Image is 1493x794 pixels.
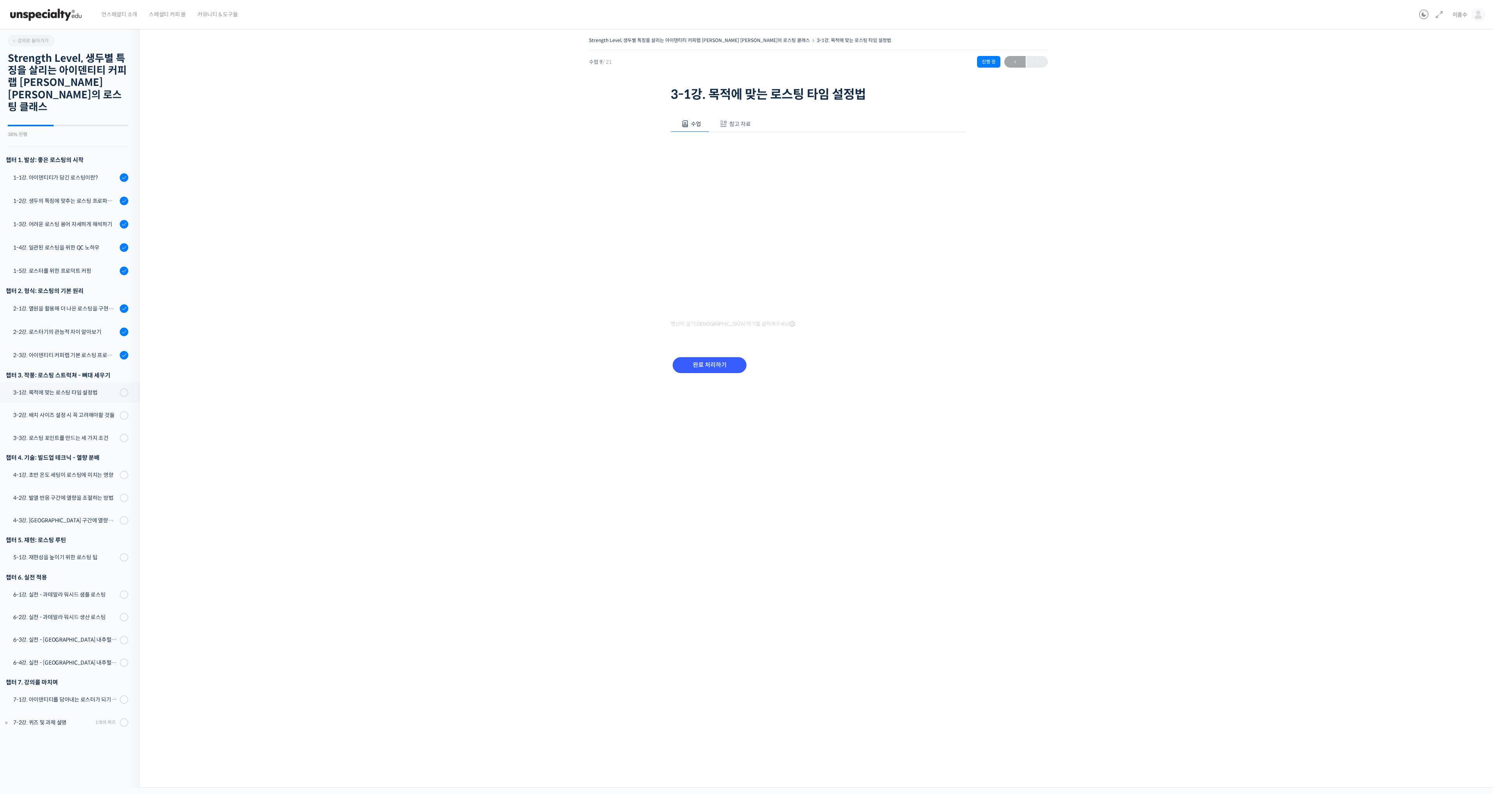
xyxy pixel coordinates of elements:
span: 수업 [691,120,701,127]
span: ← [1004,57,1026,67]
div: 7-2강. 퀴즈 및 과제 설명 [13,718,93,727]
div: 6-3강. 실전 - [GEOGRAPHIC_DATA] 내추럴 샘플 로스팅 [13,635,117,644]
div: 4-3강. [GEOGRAPHIC_DATA] 구간에 열량을 조절하는 방법 [13,516,117,525]
span: 수업 9 [589,59,612,65]
div: 1-3강. 어려운 로스팅 용어 자세하게 해석하기 [13,220,117,229]
h2: Strength Level, 생두별 특징을 살리는 아이덴티티 커피랩 [PERSON_NAME] [PERSON_NAME]의 로스팅 클래스 [8,52,128,113]
div: 5-1강. 재현성을 높이기 위한 로스팅 팁 [13,553,117,562]
a: 강의로 돌아가기 [8,35,54,47]
div: 1개의 퀴즈 [95,719,116,726]
div: 챕터 3. 작풍: 로스팅 스트럭쳐 - 뼈대 세우기 [6,370,128,380]
div: 챕터 2. 형식: 로스팅의 기본 원리 [6,286,128,296]
span: 영상이 끊기[DEMOGRAPHIC_DATA] 여기를 클릭해주세요 [671,321,795,327]
div: 3-2강. 배치 사이즈 설정 시 꼭 고려해야할 것들 [13,411,117,419]
div: 4-2강. 발열 반응 구간에 열량을 조절하는 방법 [13,494,117,502]
div: 7-1강. 아이덴티티를 담아내는 로스터가 되기 위해 [13,695,117,704]
div: 4-1강. 초반 온도 세팅이 로스팅에 미치는 영향 [13,471,117,479]
div: 6-2강. 실전 - 과테말라 워시드 생산 로스팅 [13,613,117,621]
h1: 3-1강. 목적에 맞는 로스팅 타임 설정법 [671,87,966,102]
div: 챕터 5. 재현: 로스팅 루틴 [6,535,128,545]
h3: 챕터 1. 발상: 좋은 로스팅의 시작 [6,155,128,165]
span: 강의로 돌아가기 [12,38,49,44]
a: 3-1강. 목적에 맞는 로스팅 타임 설정법 [817,37,891,43]
div: 2-2강. 로스터기의 관능적 차이 알아보기 [13,328,117,336]
div: 챕터 7. 강의를 마치며 [6,677,128,688]
div: 2-3강. 아이덴티티 커피랩 기본 로스팅 프로파일 세팅 [13,351,117,359]
input: 완료 처리하기 [673,357,746,373]
div: 2-1강. 열원을 활용해 더 나은 로스팅을 구현하는 방법 [13,304,117,313]
span: / 21 [603,59,612,65]
div: 38% 진행 [8,132,128,137]
div: 3-3강. 로스팅 포인트를 만드는 세 가지 조건 [13,434,117,442]
div: 1-5강. 로스터를 위한 프로덕트 커핑 [13,267,117,275]
div: 진행 중 [977,56,1000,68]
div: 1-2강. 생두의 특징에 맞추는 로스팅 프로파일 'Stength Level' [13,197,117,205]
div: 6-1강. 실전 - 과테말라 워시드 샘플 로스팅 [13,590,117,599]
div: 챕터 6. 실전 적용 [6,572,128,583]
span: 이흥수 [1453,11,1467,18]
div: 6-4강. 실전 - [GEOGRAPHIC_DATA] 내추럴 생산 로스팅 [13,658,117,667]
span: 참고 자료 [729,120,751,127]
a: ←이전 [1004,56,1026,68]
div: 1-1강. 아이덴티티가 담긴 로스팅이란? [13,173,117,182]
div: 챕터 4. 기술: 빌드업 테크닉 - 열량 분배 [6,452,128,463]
div: 1-4강. 일관된 로스팅을 위한 QC 노하우 [13,243,117,252]
div: 3-1강. 목적에 맞는 로스팅 타임 설정법 [13,388,117,397]
a: Strength Level, 생두별 특징을 살리는 아이덴티티 커피랩 [PERSON_NAME] [PERSON_NAME]의 로스팅 클래스 [589,37,810,43]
